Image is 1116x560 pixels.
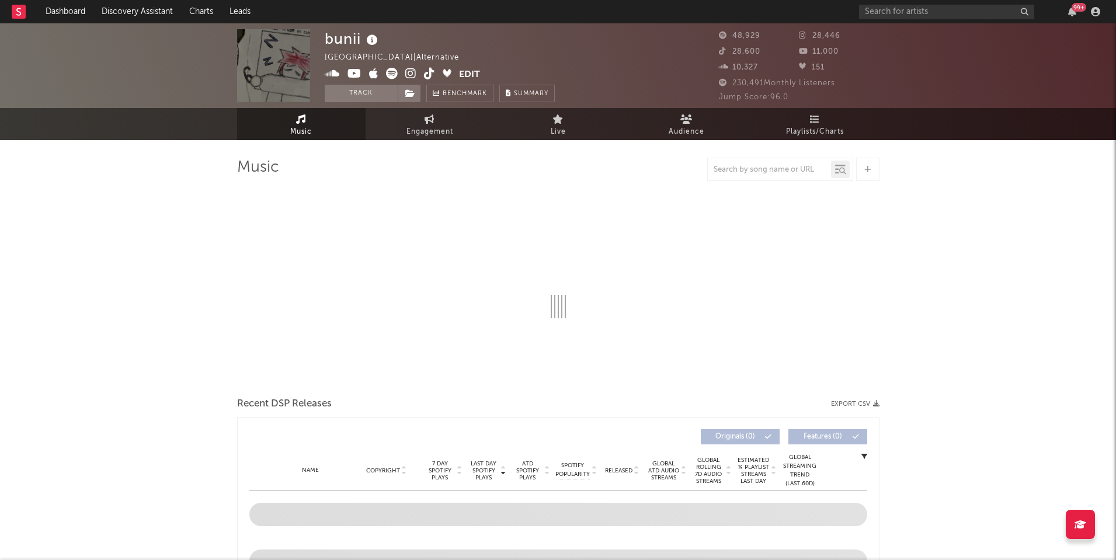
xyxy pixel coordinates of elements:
[1068,7,1076,16] button: 99+
[719,79,835,87] span: 230,491 Monthly Listeners
[796,433,850,440] span: Features ( 0 )
[859,5,1034,19] input: Search for artists
[459,68,480,82] button: Edit
[693,457,725,485] span: Global Rolling 7D Audio Streams
[514,91,548,97] span: Summary
[701,429,780,444] button: Originals(0)
[669,125,704,139] span: Audience
[605,467,632,474] span: Released
[738,457,770,485] span: Estimated % Playlist Streams Last Day
[494,108,623,140] a: Live
[325,29,381,48] div: bunii
[799,64,825,71] span: 151
[786,125,844,139] span: Playlists/Charts
[366,108,494,140] a: Engagement
[719,48,760,55] span: 28,600
[783,453,818,488] div: Global Streaming Trend (Last 60D)
[290,125,312,139] span: Music
[708,165,831,175] input: Search by song name or URL
[273,466,349,475] div: Name
[325,85,398,102] button: Track
[406,125,453,139] span: Engagement
[425,460,456,481] span: 7 Day Spotify Plays
[623,108,751,140] a: Audience
[708,433,762,440] span: Originals ( 0 )
[468,460,499,481] span: Last Day Spotify Plays
[831,401,879,408] button: Export CSV
[555,461,590,479] span: Spotify Popularity
[237,397,332,411] span: Recent DSP Releases
[799,32,840,40] span: 28,446
[719,93,788,101] span: Jump Score: 96.0
[325,51,472,65] div: [GEOGRAPHIC_DATA] | Alternative
[1072,3,1086,12] div: 99 +
[648,460,680,481] span: Global ATD Audio Streams
[499,85,555,102] button: Summary
[719,32,760,40] span: 48,929
[443,87,487,101] span: Benchmark
[551,125,566,139] span: Live
[788,429,867,444] button: Features(0)
[799,48,839,55] span: 11,000
[751,108,879,140] a: Playlists/Charts
[512,460,543,481] span: ATD Spotify Plays
[237,108,366,140] a: Music
[366,467,400,474] span: Copyright
[426,85,493,102] a: Benchmark
[719,64,758,71] span: 10,327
